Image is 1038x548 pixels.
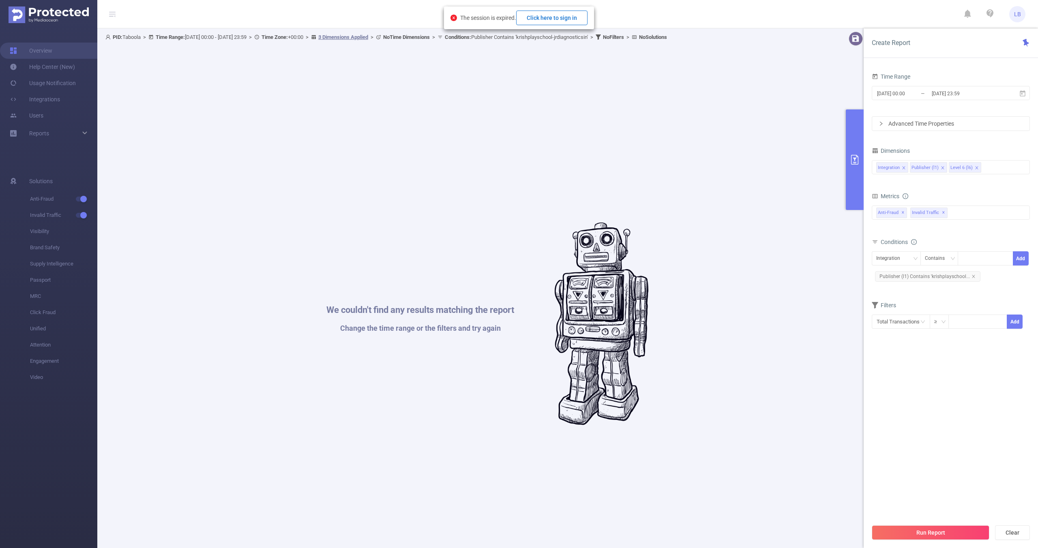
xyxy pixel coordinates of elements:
[368,34,376,40] span: >
[934,315,943,328] div: ≥
[30,223,97,240] span: Visibility
[30,369,97,385] span: Video
[950,163,973,173] div: Level 6 (l6)
[876,162,908,173] li: Integration
[872,525,989,540] button: Run Report
[30,337,97,353] span: Attention
[941,319,946,325] i: icon: down
[445,34,471,40] b: Conditions :
[902,166,906,171] i: icon: close
[911,163,939,173] div: Publisher (l1)
[872,39,910,47] span: Create Report
[875,271,980,282] span: Publisher (l1) Contains 'krishplayschool...
[29,173,53,189] span: Solutions
[881,239,917,245] span: Conditions
[555,223,648,425] img: #
[30,304,97,321] span: Click Fraud
[30,353,97,369] span: Engagement
[460,15,588,21] span: The session is expired.
[872,73,910,80] span: Time Range
[30,288,97,304] span: MRC
[972,274,976,278] i: icon: close
[911,239,917,245] i: icon: info-circle
[450,15,457,21] i: icon: close-circle
[941,166,945,171] i: icon: close
[326,306,514,315] h1: We couldn't find any results matching the report
[262,34,288,40] b: Time Zone:
[156,34,185,40] b: Time Range:
[910,162,947,173] li: Publisher (l1)
[30,207,97,223] span: Invalid Traffic
[876,252,906,265] div: Integration
[30,321,97,337] span: Unified
[879,121,884,126] i: icon: right
[10,59,75,75] a: Help Center (New)
[925,252,950,265] div: Contains
[639,34,667,40] b: No Solutions
[30,240,97,256] span: Brand Safety
[318,34,368,40] u: 3 Dimensions Applied
[872,193,899,199] span: Metrics
[901,208,905,218] span: ✕
[624,34,632,40] span: >
[30,272,97,288] span: Passport
[113,34,122,40] b: PID:
[141,34,148,40] span: >
[247,34,254,40] span: >
[10,75,76,91] a: Usage Notification
[995,525,1030,540] button: Clear
[105,34,667,40] span: Taboola [DATE] 00:00 - [DATE] 23:59 +00:00
[931,88,997,99] input: End date
[30,191,97,207] span: Anti-Fraud
[878,163,900,173] div: Integration
[30,256,97,272] span: Supply Intelligence
[10,91,60,107] a: Integrations
[430,34,438,40] span: >
[10,43,52,59] a: Overview
[326,325,514,332] h1: Change the time range or the filters and try again
[303,34,311,40] span: >
[383,34,430,40] b: No Time Dimensions
[949,162,981,173] li: Level 6 (l6)
[975,166,979,171] i: icon: close
[29,130,49,137] span: Reports
[1014,6,1021,22] span: LB
[445,34,588,40] span: Publisher Contains 'krishplayschool-jrdiagnosticsin'
[872,148,910,154] span: Dimensions
[872,117,1029,131] div: icon: rightAdvanced Time Properties
[942,208,945,218] span: ✕
[1007,315,1023,329] button: Add
[1013,251,1029,265] button: Add
[105,34,113,40] i: icon: user
[588,34,596,40] span: >
[9,6,89,23] img: Protected Media
[10,107,43,124] a: Users
[872,302,896,308] span: Filters
[29,125,49,141] a: Reports
[913,256,918,262] i: icon: down
[950,256,955,262] i: icon: down
[876,88,942,99] input: Start date
[910,208,948,218] span: Invalid Traffic
[876,208,907,218] span: Anti-Fraud
[603,34,624,40] b: No Filters
[516,11,588,25] button: Click here to sign in
[903,193,908,199] i: icon: info-circle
